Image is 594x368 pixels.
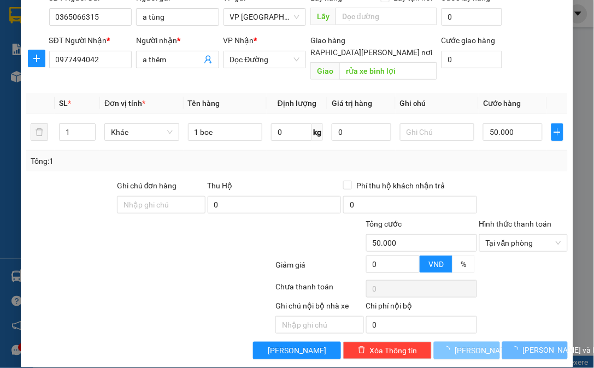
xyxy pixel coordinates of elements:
[366,300,477,316] div: Chi phí nội bộ
[551,123,563,141] button: plus
[188,123,262,141] input: VD: Bàn, Ghế
[49,34,132,46] div: SĐT Người Nhận
[28,54,45,63] span: plus
[310,36,345,45] span: Giao hàng
[332,99,372,108] span: Giá trị hàng
[310,62,339,80] span: Giao
[274,259,365,278] div: Giảm giá
[31,155,231,167] div: Tổng: 1
[230,9,300,25] span: VP Mỹ Đình
[274,281,365,300] div: Chưa thanh toán
[339,62,437,80] input: Dọc đường
[188,99,220,108] span: Tên hàng
[343,342,432,359] button: deleteXóa Thông tin
[552,128,563,136] span: plus
[230,51,300,68] span: Dọc Đường
[104,99,145,108] span: Đơn vị tính
[275,316,364,334] input: Nhập ghi chú
[461,260,466,269] span: %
[5,81,127,96] li: In ngày: 16:20 15/10
[268,345,326,357] span: [PERSON_NAME]
[204,55,213,64] span: user-add
[284,46,437,58] span: [GEOGRAPHIC_DATA][PERSON_NAME] nơi
[312,123,323,141] span: kg
[366,219,402,228] span: Tổng cước
[442,8,503,26] input: Cước lấy hàng
[443,346,455,354] span: loading
[208,181,233,190] span: Thu Hộ
[442,51,503,68] input: Cước giao hàng
[117,196,205,213] input: Ghi chú đơn hàng
[455,345,513,357] span: [PERSON_NAME]
[31,123,48,141] button: delete
[275,300,364,316] div: Ghi chú nội bộ nhà xe
[442,36,496,45] label: Cước giao hàng
[59,99,68,108] span: SL
[278,99,316,108] span: Định lượng
[352,180,449,192] span: Phí thu hộ khách nhận trả
[511,346,523,354] span: loading
[428,260,444,269] span: VND
[479,219,552,228] label: Hình thức thanh toán
[486,235,561,251] span: Tại văn phòng
[502,342,568,359] button: [PERSON_NAME] và In
[332,123,391,141] input: 0
[396,93,479,114] th: Ghi chú
[136,34,219,46] div: Người nhận
[310,8,336,25] span: Lấy
[28,50,45,67] button: plus
[434,342,499,359] button: [PERSON_NAME]
[111,124,172,140] span: Khác
[483,99,521,108] span: Cước hàng
[5,66,127,81] li: [PERSON_NAME]
[117,181,177,190] label: Ghi chú đơn hàng
[400,123,474,141] input: Ghi Chú
[253,342,342,359] button: [PERSON_NAME]
[224,36,254,45] span: VP Nhận
[358,346,366,355] span: delete
[336,8,437,25] input: Dọc đường
[370,345,417,357] span: Xóa Thông tin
